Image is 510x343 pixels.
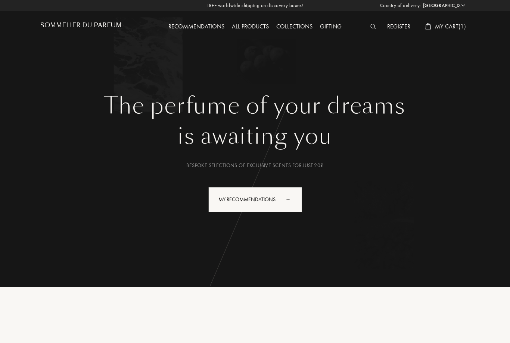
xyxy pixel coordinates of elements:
[208,187,302,212] div: My Recommendations
[273,22,316,32] div: Collections
[165,22,228,30] a: Recommendations
[316,22,345,30] a: Gifting
[435,22,466,30] span: My Cart ( 1 )
[46,162,464,169] div: Bespoke selections of exclusive scents for just 20£
[284,192,299,206] div: animation
[46,92,464,119] h1: The perfume of your dreams
[40,22,122,29] h1: Sommelier du Parfum
[316,22,345,32] div: Gifting
[46,119,464,153] div: is awaiting you
[383,22,414,30] a: Register
[273,22,316,30] a: Collections
[383,22,414,32] div: Register
[203,187,308,212] a: My Recommendationsanimation
[425,23,431,30] img: cart_white.svg
[380,2,421,9] span: Country of delivery:
[228,22,273,30] a: All products
[165,22,228,32] div: Recommendations
[40,22,122,32] a: Sommelier du Parfum
[228,22,273,32] div: All products
[370,24,376,29] img: search_icn_white.svg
